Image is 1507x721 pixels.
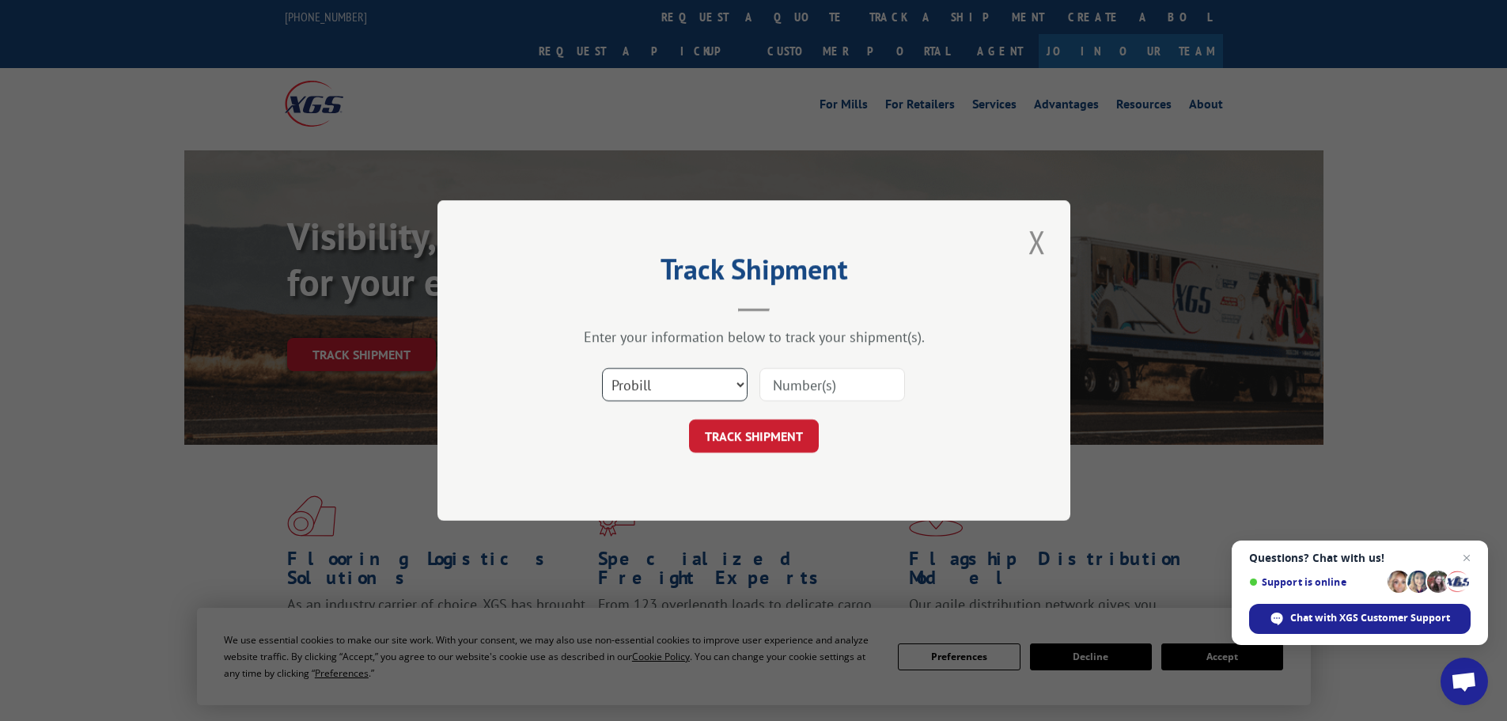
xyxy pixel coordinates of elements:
[1024,220,1051,264] button: Close modal
[1249,576,1382,588] span: Support is online
[517,258,991,288] h2: Track Shipment
[1441,658,1488,705] a: Open chat
[759,368,905,401] input: Number(s)
[1249,552,1471,564] span: Questions? Chat with us!
[689,419,819,453] button: TRACK SHIPMENT
[1290,611,1450,625] span: Chat with XGS Customer Support
[517,328,991,346] div: Enter your information below to track your shipment(s).
[1249,604,1471,634] span: Chat with XGS Customer Support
